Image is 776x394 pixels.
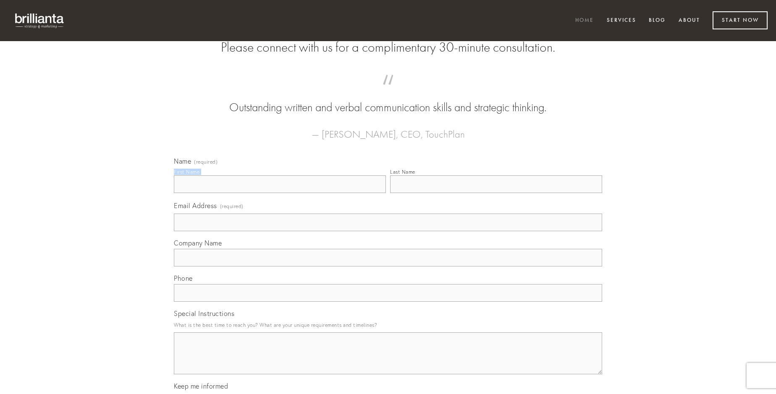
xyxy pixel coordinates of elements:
a: Services [601,14,642,28]
span: Name [174,157,191,165]
img: brillianta - research, strategy, marketing [8,8,71,33]
p: What is the best time to reach you? What are your unique requirements and timelines? [174,319,602,331]
span: (required) [220,201,244,212]
a: Home [570,14,599,28]
span: Phone [174,274,193,282]
div: Last Name [390,169,415,175]
span: Company Name [174,239,222,247]
a: About [673,14,705,28]
span: Keep me informed [174,382,228,390]
div: First Name [174,169,199,175]
span: “ [187,83,589,99]
span: Email Address [174,201,217,210]
figcaption: — [PERSON_NAME], CEO, TouchPlan [187,116,589,143]
blockquote: Outstanding written and verbal communication skills and strategic thinking. [187,83,589,116]
span: (required) [194,159,218,164]
a: Start Now [713,11,768,29]
span: Special Instructions [174,309,234,318]
a: Blog [643,14,671,28]
h2: Please connect with us for a complimentary 30-minute consultation. [174,39,602,55]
